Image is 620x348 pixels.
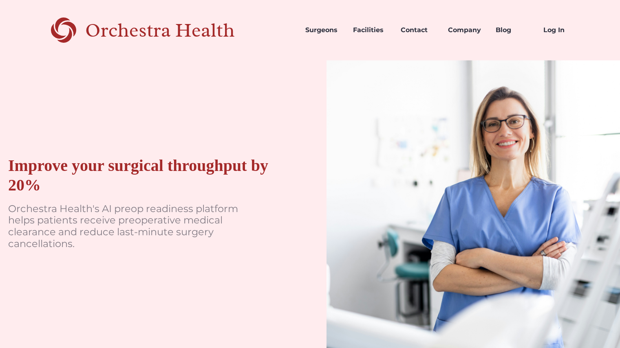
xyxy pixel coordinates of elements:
[85,22,263,39] div: Orchestra Health
[489,16,537,44] a: Blog
[394,16,442,44] a: Contact
[8,156,286,195] div: Improve your surgical throughput by 20%
[299,16,346,44] a: Surgeons
[537,16,585,44] a: Log In
[8,203,253,250] p: Orchestra Health's AI preop readiness platform helps patients receive preoperative medical cleara...
[36,16,263,44] a: Orchestra Health
[441,16,489,44] a: Company
[346,16,394,44] a: Facilities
